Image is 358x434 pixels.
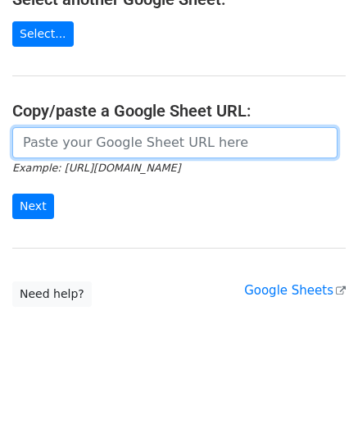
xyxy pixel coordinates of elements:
small: Example: [URL][DOMAIN_NAME] [12,162,180,174]
h4: Copy/paste a Google Sheet URL: [12,101,346,121]
a: Need help? [12,281,92,307]
iframe: Chat Widget [276,355,358,434]
a: Select... [12,21,74,47]
input: Next [12,194,54,219]
a: Google Sheets [244,283,346,298]
input: Paste your Google Sheet URL here [12,127,338,158]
